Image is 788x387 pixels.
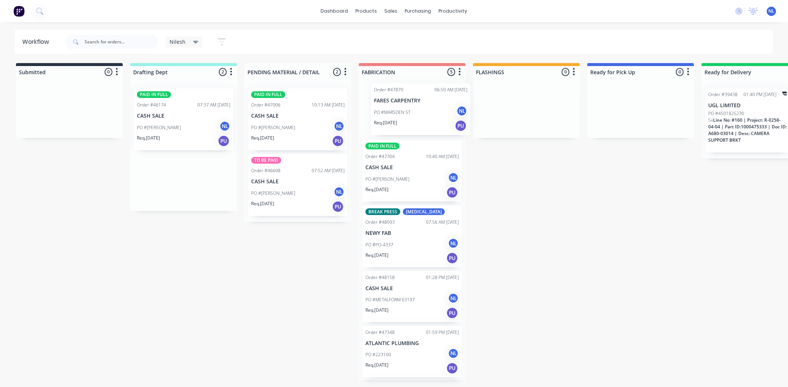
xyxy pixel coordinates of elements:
div: productivity [435,6,471,17]
span: NL [769,8,775,14]
a: dashboard [317,6,352,17]
span: Nilesh [170,38,186,46]
div: purchasing [401,6,435,17]
div: products [352,6,381,17]
img: Factory [13,6,24,17]
div: sales [381,6,401,17]
input: Search for orders... [85,35,158,49]
div: Workflow [22,37,53,46]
